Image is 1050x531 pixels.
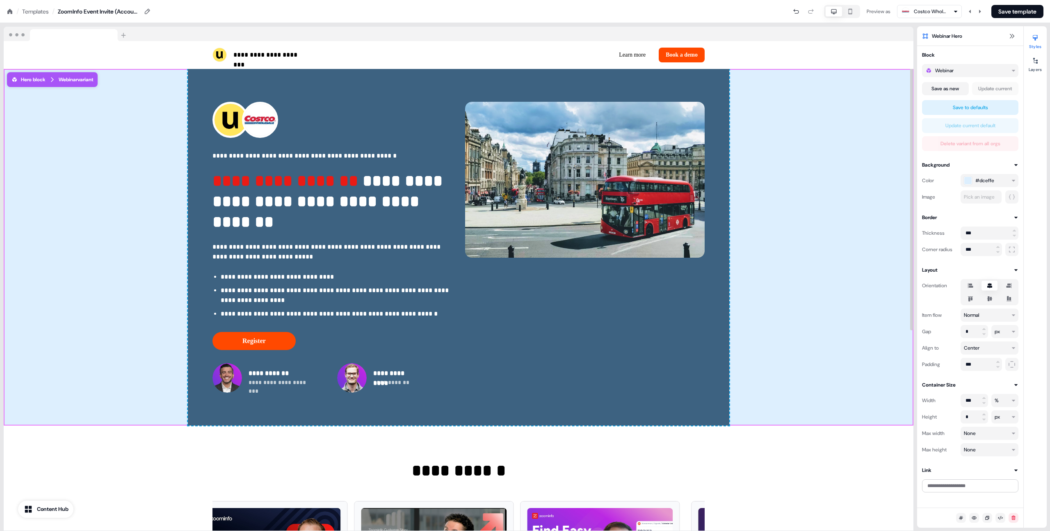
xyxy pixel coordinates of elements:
div: None [964,446,976,454]
div: Normal [964,311,979,319]
button: Book a demo [659,48,705,62]
button: Costco Wholesale UK [897,5,962,18]
div: Color [922,174,957,187]
div: Corner radius [922,243,957,256]
button: Save template [991,5,1043,18]
a: Templates [22,7,49,16]
button: Content Hub [18,501,73,518]
div: Gap [922,325,957,338]
div: Max width [922,427,957,440]
div: Learn moreBook a demo [462,48,705,62]
div: Padding [922,358,957,371]
button: Border [922,213,1018,222]
button: Save to defaults [922,100,1018,115]
button: Webinar [922,64,1018,77]
div: None [964,429,976,437]
span: Webinar Hero [932,32,962,40]
span: #dceffe [975,176,994,185]
div: Center [964,344,979,352]
div: Pick an image [962,193,996,201]
div: Image [922,190,957,204]
img: Contact photo [212,363,242,393]
div: Height [922,410,957,423]
button: Layers [1024,54,1047,72]
button: Container Size [922,381,1018,389]
button: Learn more [612,48,652,62]
img: Contact photo [337,363,367,393]
div: Block [922,51,935,59]
div: px [995,413,1000,421]
div: Link [922,466,931,474]
div: Hero block [11,76,46,84]
div: px [995,327,1000,336]
button: #dceffe [961,174,1018,187]
button: Background [922,161,1018,169]
div: / [52,7,55,16]
div: Container Size [922,381,956,389]
div: Width [922,394,957,407]
img: Image [465,102,705,258]
div: Content Hub [37,505,68,513]
div: Thickness [922,227,957,240]
button: Register [212,332,296,350]
div: Webinar [935,66,954,75]
div: % [995,396,999,405]
div: Align to [922,341,957,355]
div: ZoomInfo Event Invite (Account) [58,7,140,16]
div: Costco Wholesale UK [914,7,947,16]
button: Pick an image [961,190,1002,204]
div: Preview as [867,7,890,16]
button: Save as new [922,82,969,95]
div: Background [922,161,950,169]
div: / [16,7,19,16]
img: Browser topbar [4,27,130,41]
div: Layout [922,266,938,274]
button: Styles [1024,31,1047,49]
div: Webinar variant [59,76,94,84]
button: Block [922,51,1018,59]
button: Layout [922,266,1018,274]
div: Max height [922,443,957,456]
button: Link [922,466,1018,474]
div: Border [922,213,937,222]
div: Item flow [922,309,957,322]
div: Orientation [922,279,957,292]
